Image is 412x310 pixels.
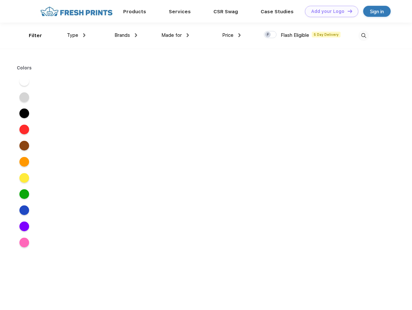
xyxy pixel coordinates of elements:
img: dropdown.png [238,33,241,37]
a: Services [169,9,191,15]
span: Brands [114,32,130,38]
img: fo%20logo%202.webp [38,6,114,17]
div: Colors [12,65,37,71]
span: Flash Eligible [281,32,309,38]
img: dropdown.png [83,33,85,37]
div: Sign in [370,8,384,15]
div: Add your Logo [311,9,344,14]
img: dropdown.png [187,33,189,37]
span: Type [67,32,78,38]
img: DT [348,9,352,13]
img: desktop_search.svg [358,30,369,41]
img: dropdown.png [135,33,137,37]
a: Sign in [363,6,391,17]
span: 5 Day Delivery [312,32,341,37]
a: Products [123,9,146,15]
span: Made for [161,32,182,38]
div: Filter [29,32,42,39]
a: CSR Swag [213,9,238,15]
span: Price [222,32,233,38]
